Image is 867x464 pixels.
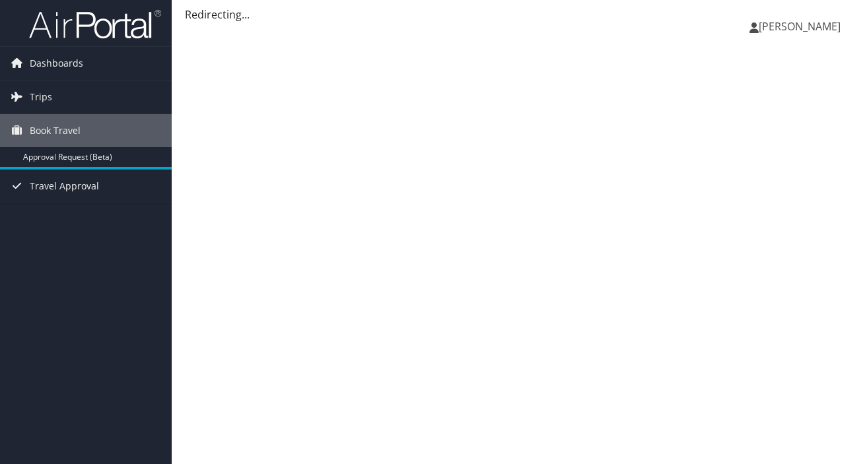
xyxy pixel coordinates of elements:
span: Travel Approval [30,170,99,203]
div: Redirecting... [185,7,854,22]
span: Dashboards [30,47,83,80]
img: airportal-logo.png [29,9,161,40]
a: [PERSON_NAME] [749,7,854,46]
span: [PERSON_NAME] [759,19,841,34]
span: Trips [30,81,52,114]
span: Book Travel [30,114,81,147]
